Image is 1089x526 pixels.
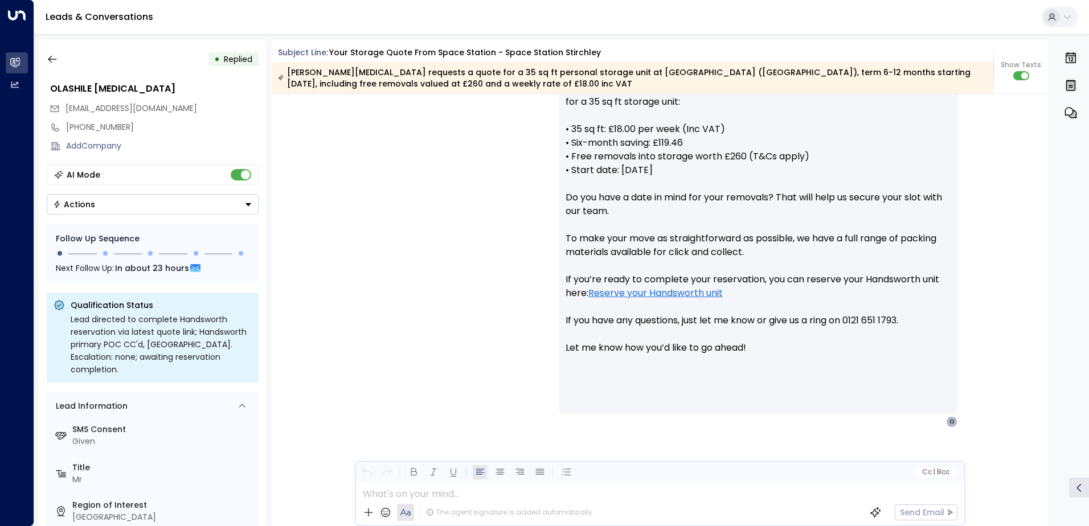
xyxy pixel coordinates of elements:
div: Mr [72,474,254,486]
button: Cc|Bcc [917,467,953,478]
label: Region of Interest [72,499,254,511]
div: [PERSON_NAME][MEDICAL_DATA] requests a quote for a 35 sq ft personal storage unit at [GEOGRAPHIC_... [278,67,987,89]
span: Cc Bcc [922,468,949,476]
span: In about 23 hours [115,262,189,274]
span: Subject Line: [278,47,328,58]
div: • [214,49,220,69]
div: Button group with a nested menu [47,194,259,215]
label: Title [72,462,254,474]
button: Redo [379,465,394,479]
a: Leads & Conversations [46,10,153,23]
button: Undo [359,465,374,479]
button: Actions [47,194,259,215]
span: olashilemayowaalli@gmail.com [65,102,197,114]
div: Lead Information [52,400,128,412]
div: AddCompany [66,140,259,152]
div: OLASHILE [MEDICAL_DATA] [50,82,259,96]
div: [GEOGRAPHIC_DATA] [72,511,254,523]
div: The agent signature is added automatically [426,507,592,517]
span: | [933,468,935,476]
span: Show Texts [1001,60,1041,70]
div: Follow Up Sequence [56,233,249,245]
span: Replied [224,54,252,65]
p: Hi [PERSON_NAME][MEDICAL_DATA], Thank you for your interest in our Handsworth store. Here’s a sum... [566,54,951,368]
div: Your storage quote from Space Station - Space Station Stirchley [329,47,601,59]
div: O [946,416,957,428]
p: Qualification Status [71,299,252,311]
div: Actions [53,199,95,209]
div: Lead directed to complete Handsworth reservation via latest quote link; Handsworth primary POC CC... [71,313,252,376]
div: AI Mode [67,169,100,180]
span: [EMAIL_ADDRESS][DOMAIN_NAME] [65,102,197,114]
div: Given [72,435,254,447]
div: Next Follow Up: [56,262,249,274]
label: SMS Consent [72,424,254,435]
a: Reserve your Handsworth unit [588,286,723,300]
div: [PHONE_NUMBER] [66,121,259,133]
